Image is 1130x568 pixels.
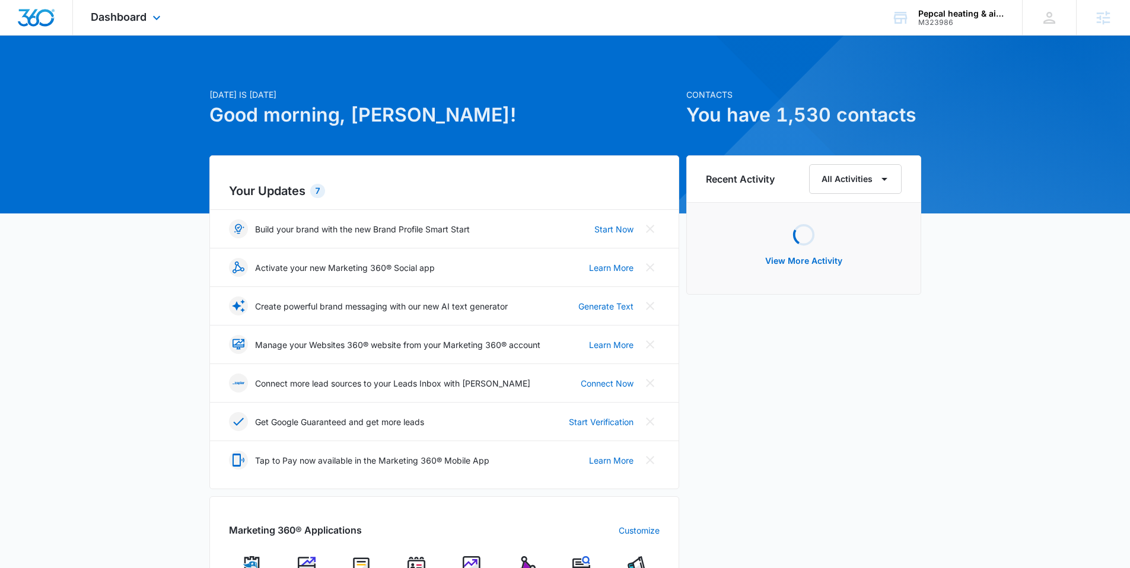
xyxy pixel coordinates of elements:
[255,416,424,428] p: Get Google Guaranteed and get more leads
[209,101,679,129] h1: Good morning, [PERSON_NAME]!
[619,524,660,537] a: Customize
[641,451,660,470] button: Close
[589,261,634,274] a: Learn More
[589,339,634,351] a: Learn More
[686,101,921,129] h1: You have 1,530 contacts
[641,374,660,393] button: Close
[255,261,435,274] p: Activate your new Marketing 360® Social app
[641,258,660,277] button: Close
[31,31,130,40] div: Domain: [DOMAIN_NAME]
[33,19,58,28] div: v 4.0.25
[19,31,28,40] img: website_grey.svg
[594,223,634,235] a: Start Now
[569,416,634,428] a: Start Verification
[19,19,28,28] img: logo_orange.svg
[255,300,508,312] p: Create powerful brand messaging with our new AI text generator
[255,377,530,390] p: Connect more lead sources to your Leads Inbox with [PERSON_NAME]
[209,88,679,101] p: [DATE] is [DATE]
[706,172,775,186] h6: Recent Activity
[918,9,1005,18] div: account name
[131,70,200,78] div: Keywords by Traffic
[255,454,489,467] p: Tap to Pay now available in the Marketing 360® Mobile App
[118,69,128,78] img: tab_keywords_by_traffic_grey.svg
[229,523,362,537] h2: Marketing 360® Applications
[45,70,106,78] div: Domain Overview
[255,223,470,235] p: Build your brand with the new Brand Profile Smart Start
[641,412,660,431] button: Close
[918,18,1005,27] div: account id
[310,184,325,198] div: 7
[641,296,660,315] button: Close
[589,454,634,467] a: Learn More
[581,377,634,390] a: Connect Now
[809,164,902,194] button: All Activities
[686,88,921,101] p: Contacts
[91,11,147,23] span: Dashboard
[641,335,660,354] button: Close
[641,219,660,238] button: Close
[229,182,660,200] h2: Your Updates
[578,300,634,312] a: Generate Text
[32,69,42,78] img: tab_domain_overview_orange.svg
[753,247,854,275] button: View More Activity
[255,339,540,351] p: Manage your Websites 360® website from your Marketing 360® account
